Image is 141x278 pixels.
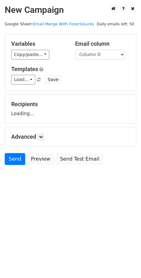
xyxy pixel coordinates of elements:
[5,5,136,15] h2: New Campaign
[11,50,49,59] a: Copy/paste...
[11,133,130,140] h5: Advanced
[5,153,25,165] a: Send
[33,22,94,26] a: Email Merge With Foreclosures
[56,153,103,165] a: Send Test Email
[11,66,38,72] a: Templates
[95,22,136,26] a: Daily emails left: 50
[75,40,130,47] h5: Email column
[27,153,54,165] a: Preview
[95,21,136,28] span: Daily emails left: 50
[11,101,130,117] div: Loading...
[11,40,66,47] h5: Variables
[11,75,35,85] a: Load...
[45,75,61,85] button: Save
[11,101,130,108] h5: Recipients
[5,22,94,26] small: Google Sheet:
